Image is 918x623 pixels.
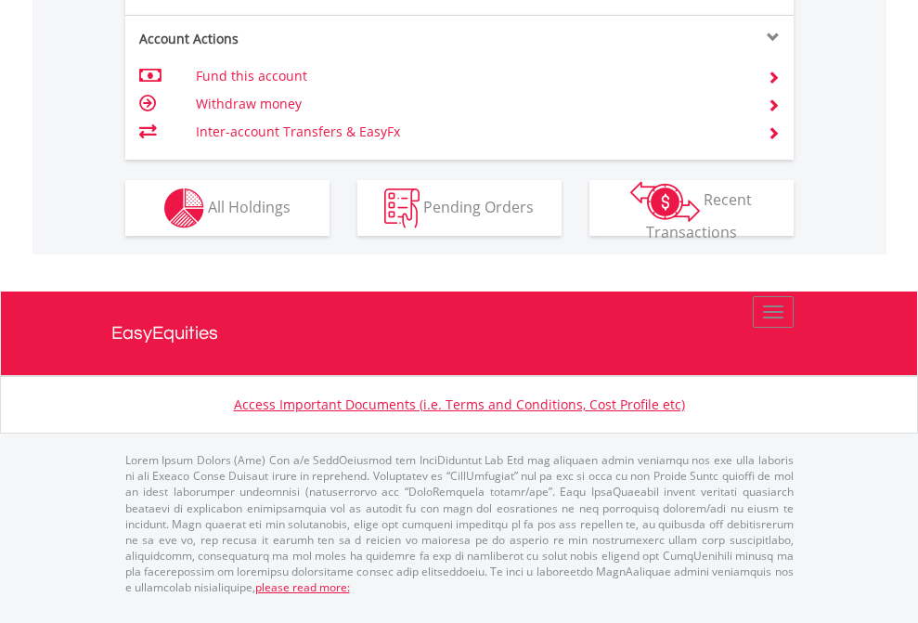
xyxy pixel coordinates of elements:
[255,579,350,595] a: please read more:
[423,196,534,216] span: Pending Orders
[196,90,744,118] td: Withdraw money
[111,292,808,375] a: EasyEquities
[234,396,685,413] a: Access Important Documents (i.e. Terms and Conditions, Cost Profile etc)
[125,452,794,595] p: Lorem Ipsum Dolors (Ame) Con a/e SeddOeiusmod tem InciDiduntut Lab Etd mag aliquaen admin veniamq...
[196,62,744,90] td: Fund this account
[208,196,291,216] span: All Holdings
[125,30,459,48] div: Account Actions
[630,181,700,222] img: transactions-zar-wht.png
[384,188,420,228] img: pending_instructions-wht.png
[196,118,744,146] td: Inter-account Transfers & EasyFx
[164,188,204,228] img: holdings-wht.png
[357,180,562,236] button: Pending Orders
[589,180,794,236] button: Recent Transactions
[125,180,330,236] button: All Holdings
